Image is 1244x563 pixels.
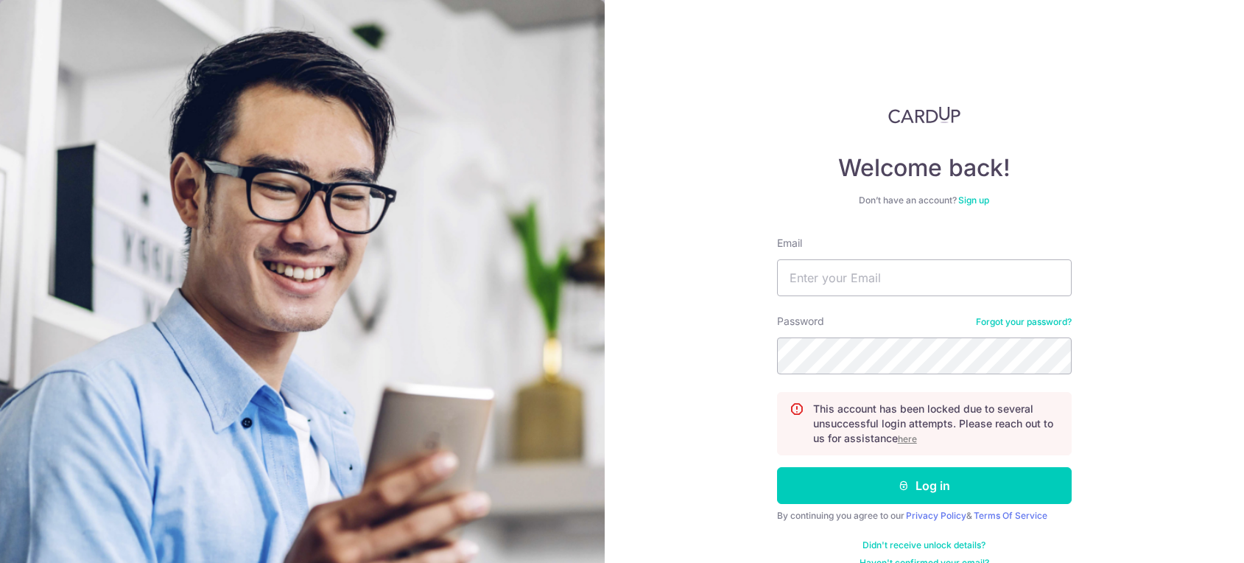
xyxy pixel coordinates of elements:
a: Sign up [958,195,989,206]
a: Didn't receive unlock details? [862,539,985,551]
label: Password [777,314,824,329]
label: Email [777,236,802,251]
a: here [898,433,917,444]
img: CardUp Logo [888,106,960,124]
h4: Welcome back! [777,153,1072,183]
a: Terms Of Service [974,510,1047,521]
a: Forgot your password? [976,316,1072,328]
p: This account has been locked due to several unsuccessful login attempts. Please reach out to us f... [813,402,1059,446]
input: Enter your Email [777,259,1072,296]
a: Privacy Policy [906,510,966,521]
div: Don’t have an account? [777,195,1072,206]
button: Log in [777,467,1072,504]
div: By continuing you agree to our & [777,510,1072,522]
